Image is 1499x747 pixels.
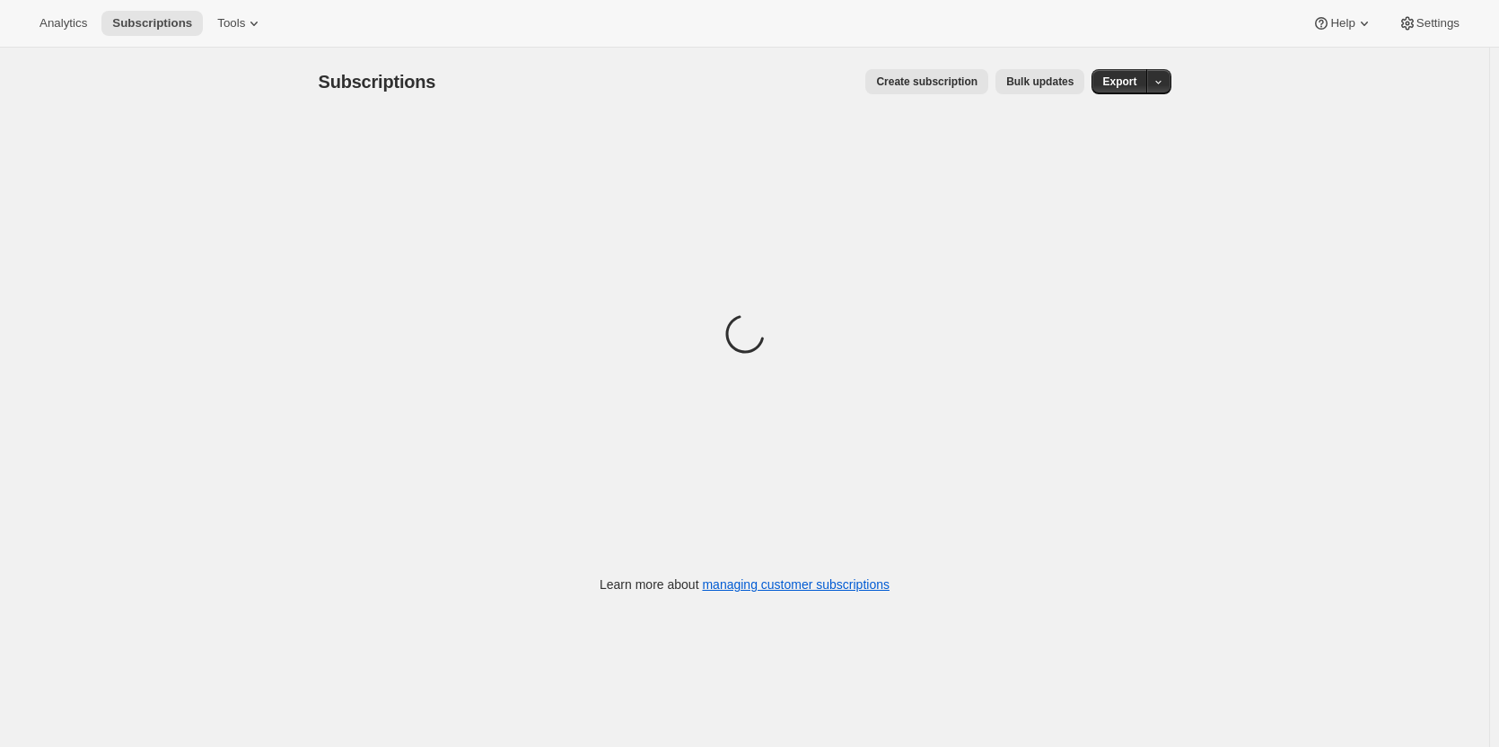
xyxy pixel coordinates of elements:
[1006,75,1074,89] span: Bulk updates
[1330,16,1354,31] span: Help
[39,16,87,31] span: Analytics
[1102,75,1136,89] span: Export
[995,69,1084,94] button: Bulk updates
[600,576,890,593] p: Learn more about
[112,16,192,31] span: Subscriptions
[865,69,988,94] button: Create subscription
[1302,11,1383,36] button: Help
[1388,11,1470,36] button: Settings
[319,72,436,92] span: Subscriptions
[702,577,890,592] a: managing customer subscriptions
[1416,16,1460,31] span: Settings
[101,11,203,36] button: Subscriptions
[1091,69,1147,94] button: Export
[876,75,977,89] span: Create subscription
[29,11,98,36] button: Analytics
[206,11,274,36] button: Tools
[217,16,245,31] span: Tools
